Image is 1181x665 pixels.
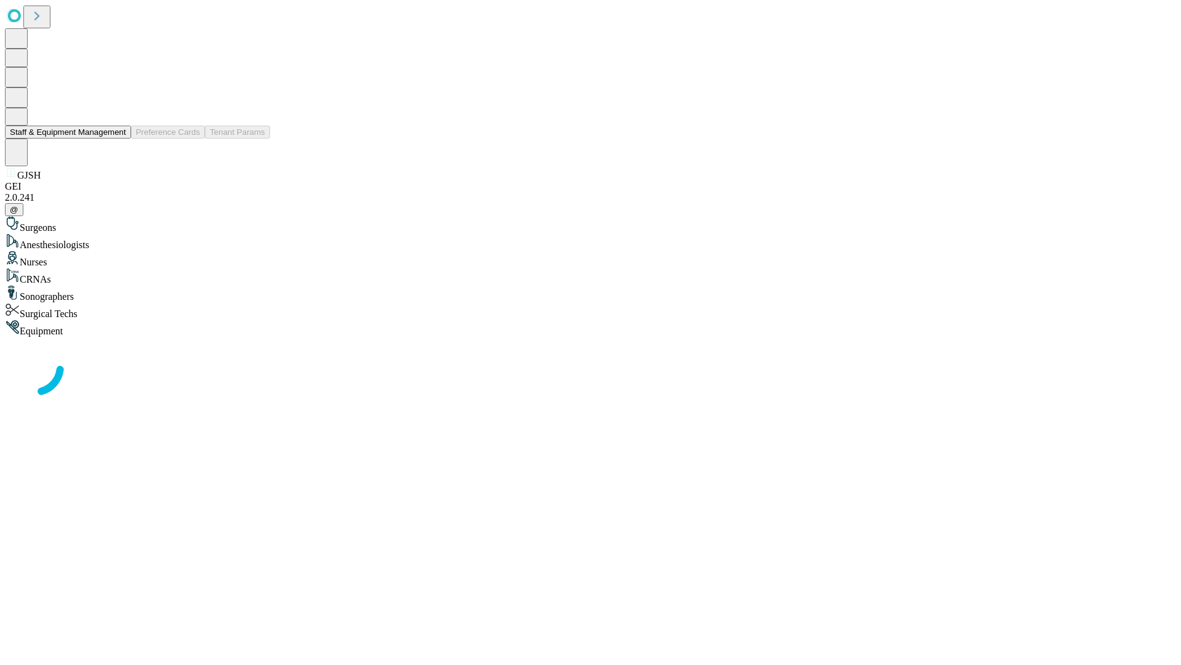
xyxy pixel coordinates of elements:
[5,192,1176,203] div: 2.0.241
[5,233,1176,251] div: Anesthesiologists
[5,285,1176,302] div: Sonographers
[5,126,131,139] button: Staff & Equipment Management
[5,302,1176,320] div: Surgical Techs
[5,251,1176,268] div: Nurses
[5,181,1176,192] div: GEI
[131,126,205,139] button: Preference Cards
[5,216,1176,233] div: Surgeons
[205,126,270,139] button: Tenant Params
[5,268,1176,285] div: CRNAs
[10,205,18,214] span: @
[17,170,41,180] span: GJSH
[5,203,23,216] button: @
[5,320,1176,337] div: Equipment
